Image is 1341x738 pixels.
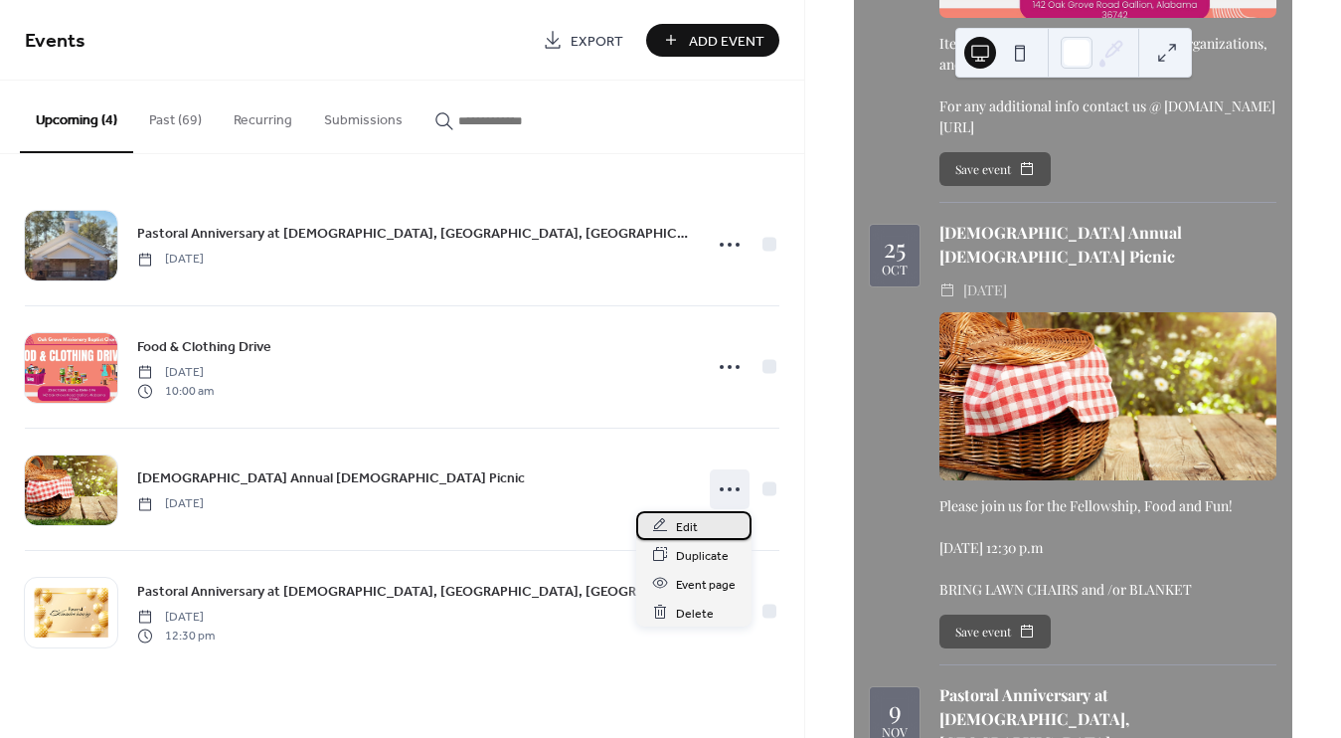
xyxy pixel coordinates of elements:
a: Pastoral Anniversary at [DEMOGRAPHIC_DATA], [GEOGRAPHIC_DATA], [GEOGRAPHIC_DATA] [137,580,690,603]
span: [DATE] [137,495,204,513]
div: Please join us for the Fellowship, Food and Fun! [DATE] 12:30 p.m BRING LAWN CHAIRS and /or BLANKET [939,495,1276,600]
div: [DEMOGRAPHIC_DATA] Annual [DEMOGRAPHIC_DATA] Picnic [939,221,1276,269]
span: [DEMOGRAPHIC_DATA] Annual [DEMOGRAPHIC_DATA] Picnic [137,468,525,489]
span: [DATE] [137,609,215,627]
button: Past (69) [133,81,218,151]
span: 12:30 pm [137,627,215,645]
div: 9 [889,697,902,722]
div: ​ [939,278,955,302]
span: Pastoral Anniversary at [DEMOGRAPHIC_DATA], [GEOGRAPHIC_DATA], [GEOGRAPHIC_DATA] [137,224,690,245]
a: [DEMOGRAPHIC_DATA] Annual [DEMOGRAPHIC_DATA] Picnic [137,466,525,489]
a: Export [528,24,638,57]
span: Edit [676,516,698,537]
span: Add Event [689,31,764,52]
button: Submissions [308,81,419,151]
span: [DATE] [963,278,1007,302]
button: Add Event [646,24,779,57]
span: Export [571,31,623,52]
div: Items will be donated to local shelters, organizations, and food pantries For any additional info... [939,33,1276,137]
span: Food & Clothing Drive [137,337,271,358]
span: Events [25,22,85,61]
span: Event page [676,574,736,595]
span: Duplicate [676,545,729,566]
span: [DATE] [137,364,214,382]
button: Recurring [218,81,308,151]
div: Oct [882,264,908,277]
span: Pastoral Anniversary at [DEMOGRAPHIC_DATA], [GEOGRAPHIC_DATA], [GEOGRAPHIC_DATA] [137,582,690,603]
div: 25 [884,235,906,260]
button: Upcoming (4) [20,81,133,153]
a: Pastoral Anniversary at [DEMOGRAPHIC_DATA], [GEOGRAPHIC_DATA], [GEOGRAPHIC_DATA] [137,222,690,245]
a: Food & Clothing Drive [137,335,271,358]
span: 10:00 am [137,382,214,400]
button: Save event [939,615,1051,648]
span: [DATE] [137,251,204,269]
span: Delete [676,603,714,624]
button: Save event [939,152,1051,186]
